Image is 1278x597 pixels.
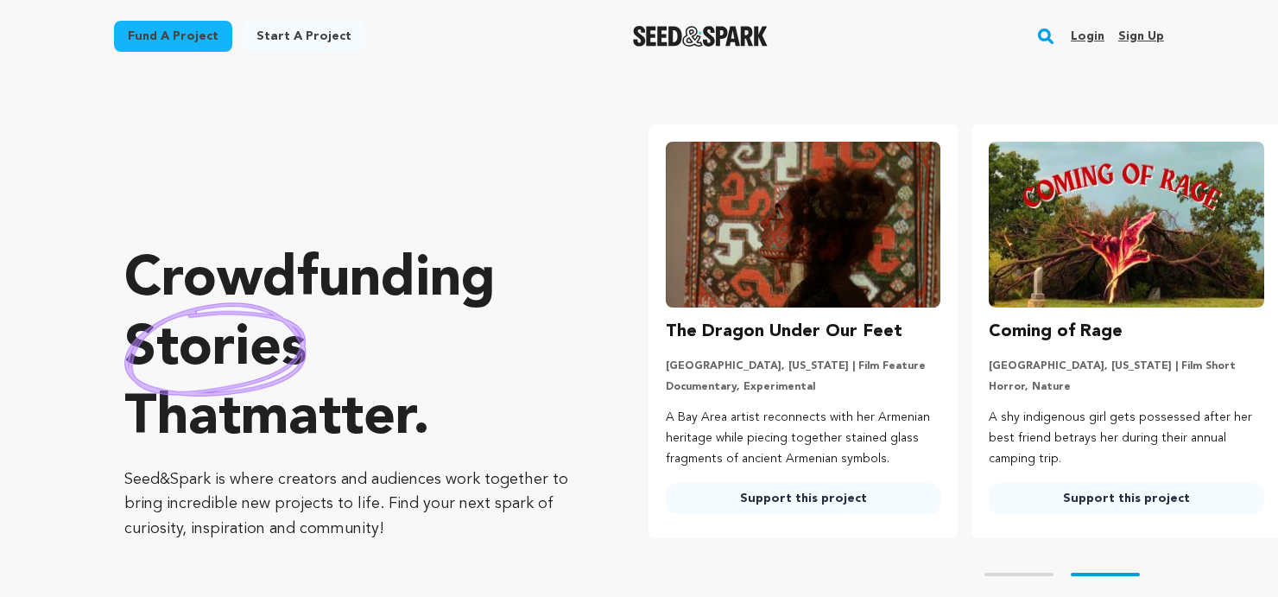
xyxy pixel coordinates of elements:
[124,467,579,542] p: Seed&Spark is where creators and audiences work together to bring incredible new projects to life...
[241,391,413,447] span: matter
[633,26,769,47] a: Seed&Spark Homepage
[989,380,1264,394] p: Horror, Nature
[989,318,1123,346] h3: Coming of Rage
[633,26,769,47] img: Seed&Spark Logo Dark Mode
[989,483,1264,514] a: Support this project
[1118,22,1164,50] a: Sign up
[124,246,579,454] p: Crowdfunding that .
[1071,22,1104,50] a: Login
[989,359,1264,373] p: [GEOGRAPHIC_DATA], [US_STATE] | Film Short
[666,380,941,394] p: Documentary, Experimental
[124,302,307,397] img: hand sketched image
[666,359,941,373] p: [GEOGRAPHIC_DATA], [US_STATE] | Film Feature
[114,21,232,52] a: Fund a project
[989,142,1264,308] img: Coming of Rage image
[666,483,941,514] a: Support this project
[243,21,365,52] a: Start a project
[666,142,941,308] img: The Dragon Under Our Feet image
[989,408,1264,469] p: A shy indigenous girl gets possessed after her best friend betrays her during their annual campin...
[666,318,902,346] h3: The Dragon Under Our Feet
[666,408,941,469] p: A Bay Area artist reconnects with her Armenian heritage while piecing together stained glass frag...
